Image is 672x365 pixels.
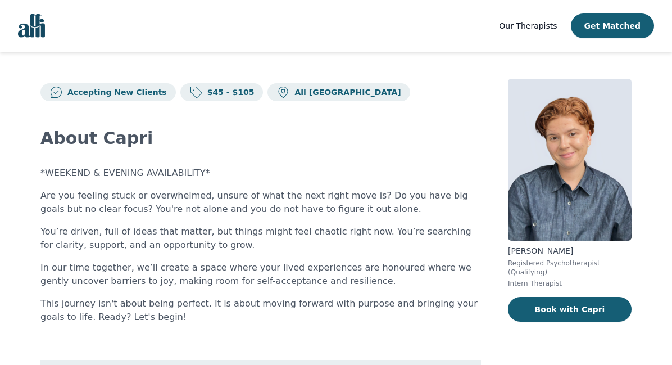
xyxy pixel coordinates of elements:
p: All [GEOGRAPHIC_DATA] [290,87,401,98]
p: Accepting New Clients [63,87,167,98]
p: Are you feeling stuck or overwhelmed, unsure of what the next right move is? Do you have big goal... [40,189,481,216]
p: [PERSON_NAME] [508,245,632,256]
p: $45 - $105 [203,87,255,98]
p: You’re driven, full of ideas that matter, but things might feel chaotic right now. You’re searchi... [40,225,481,252]
img: Capri_Contreras-De Blasis [508,79,632,241]
button: Book with Capri [508,297,632,322]
p: Intern Therapist [508,279,632,288]
p: In our time together, we’ll create a space where your lived experiences are honoured where we gen... [40,261,481,288]
img: alli logo [18,14,45,38]
h2: About Capri [40,128,481,148]
p: *WEEKEND & EVENING AVAILABILITY* [40,166,481,180]
button: Get Matched [571,13,654,38]
span: Our Therapists [499,21,557,30]
p: This journey isn't about being perfect. It is about moving forward with purpose and bringing your... [40,297,481,324]
p: Registered Psychotherapist (Qualifying) [508,259,632,277]
a: Our Therapists [499,19,557,33]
